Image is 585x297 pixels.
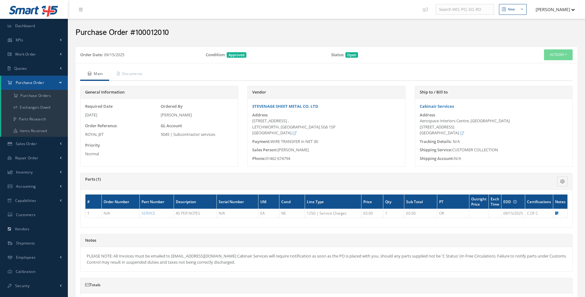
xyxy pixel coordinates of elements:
[279,209,305,218] td: NE
[508,7,515,12] div: New
[1,76,68,90] a: Purchase Order
[85,123,117,129] label: Order Reference:
[383,195,404,209] th: Qty
[553,195,568,209] th: Notes
[16,141,37,146] span: Sales Order
[85,209,102,218] td: 1
[420,118,568,136] div: Aerospace Interiors Centre, [GEOGRAPHIC_DATA] [STREET_ADDRESS] [GEOGRAPHIC_DATA]
[420,113,435,117] label: Address
[415,156,572,162] div: N/A
[217,195,258,209] th: Serial Number
[525,195,553,209] th: Certifications
[420,90,568,95] h5: Ship to / Bill to
[258,209,279,218] td: EA
[501,195,525,209] th: EDD
[1,102,68,113] a: Exchanges Owed
[525,209,553,218] td: C OF C
[305,209,361,218] td: 1250 | Service Charges
[102,195,140,209] th: Order Number
[85,195,102,209] th: #
[252,113,268,117] label: Address
[248,156,405,162] div: 01462 674794
[420,103,454,109] a: Cabinair Services
[501,209,525,218] td: 09/15/2025
[80,68,109,81] a: Main
[161,112,233,118] div: [PERSON_NAME]
[76,28,577,37] h2: Purchase Order #100012010
[85,132,158,138] div: ROYAL JET
[404,209,437,218] td: £0.00
[420,147,452,153] span: Shipping Service:
[16,255,36,260] span: Employees
[85,283,568,287] h5: Totals
[361,195,383,209] th: Price
[80,52,103,58] label: Order Date:
[331,52,344,58] label: Status:
[345,52,358,58] span: Open
[279,195,305,209] th: Cond
[252,147,278,153] span: Sales Person:
[499,4,527,15] button: New
[15,52,36,57] span: Work Order
[16,184,36,189] span: Accounting
[252,156,266,161] span: Phone:
[1,90,68,102] a: Purchase Orders
[248,147,405,153] div: [PERSON_NAME]
[437,195,469,209] th: PT
[161,123,182,129] label: GL Account
[15,23,35,28] span: Dashboard
[206,52,226,58] label: Condition:
[109,68,149,81] a: Documents
[252,103,318,109] a: STEVENAGE SHEET METAL CO. LTD
[437,209,469,218] td: OR
[85,142,100,148] label: Priority
[252,139,270,144] span: Payment:
[161,103,183,110] label: Ordered By
[217,209,258,218] td: N/A
[415,147,572,153] div: CUSTOMER COLLECTION
[174,195,216,209] th: Description
[436,4,494,15] input: Search WO, PO, SO, RO
[15,283,30,288] span: Security
[16,169,33,175] span: Inventory
[15,198,36,203] span: Capabilities
[530,3,575,15] button: [PERSON_NAME]
[420,156,454,161] span: Shipping Account:
[80,247,572,271] div: PLEASE NOTE: All Invoices must be emailed to [EMAIL_ADDRESS][DOMAIN_NAME] Cabinair Services will ...
[489,195,501,209] th: Exch Time
[85,90,233,95] h5: General Information
[544,49,573,60] button: Actions
[383,209,404,218] td: 1
[16,80,44,85] span: Purchase Order
[252,90,400,95] h5: Vendor
[15,226,30,232] span: Vendors
[16,212,36,217] span: Customers
[469,195,488,209] th: Outright Price
[1,125,68,137] a: Items Received
[404,195,437,209] th: Sub Total
[453,139,460,144] span: N/A
[85,103,113,110] label: Required Date
[174,209,216,218] td: AS PER NOTES
[16,269,35,274] span: Calibration
[361,209,383,218] td: £0.00
[104,52,124,57] span: 09/15/2025
[142,211,155,216] a: SERVICE
[16,37,23,43] span: KPIs
[258,195,279,209] th: UM
[15,155,39,161] span: Repair Order
[227,52,246,58] span: Approved
[248,139,405,145] div: WIRE TRANSFER in NET 30
[161,132,233,138] div: 5045 | Subcontractor services
[420,139,452,144] span: Tracking Details:
[252,118,400,136] div: [STREET_ADDRESS] , LETCHWORTH, [GEOGRAPHIC_DATA] SG6 1SP [GEOGRAPHIC_DATA]
[85,177,486,182] h5: Parts (1)
[1,113,68,125] a: Parts Research
[102,209,140,218] td: N/A
[140,195,174,209] th: Part Number
[305,195,361,209] th: Line Type
[85,238,568,243] h5: Notes
[85,151,158,157] div: Normal
[85,112,158,118] div: [DATE]
[14,66,27,71] span: Quotes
